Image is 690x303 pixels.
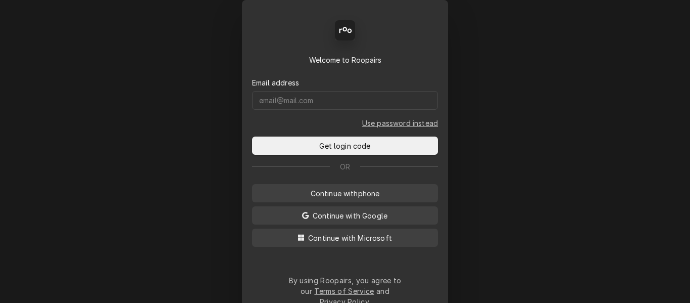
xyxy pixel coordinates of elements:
[252,206,438,225] button: Continue with Google
[252,184,438,202] button: Continue withphone
[252,91,438,110] input: email@mail.com
[252,77,299,88] label: Email address
[306,233,394,243] span: Continue with Microsoft
[311,210,389,221] span: Continue with Google
[252,137,438,155] button: Get login code
[309,188,382,199] span: Continue with phone
[252,161,438,172] div: Or
[252,55,438,65] div: Welcome to Roopairs
[362,118,438,128] a: Go to Email and password form
[317,141,372,151] span: Get login code
[252,229,438,247] button: Continue with Microsoft
[314,287,374,295] a: Terms of Service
